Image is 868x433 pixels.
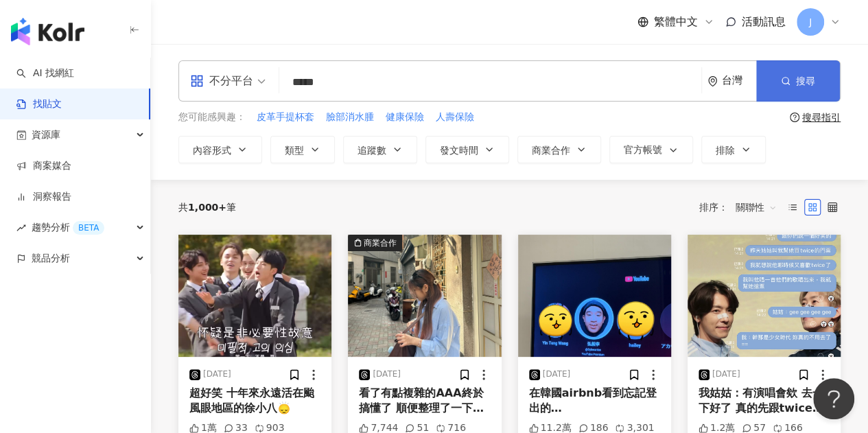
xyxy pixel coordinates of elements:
[16,159,71,173] a: 商案媒合
[190,70,253,92] div: 不分平台
[285,145,304,156] span: 類型
[326,110,374,124] span: 臉部消水腫
[270,136,335,163] button: 類型
[257,110,314,124] span: 皮革手提杯套
[359,386,490,417] div: 看了有點複雜的AAA終於搞懂了 順便整理了一下，如果有理解錯誤也歡迎糾正 🔹12/6（六） AAA頒獎典禮 有表演+有合作舞台+頒獎典禮 售票時間： 9/6（六） 13:00 interpark...
[16,97,62,111] a: 找貼文
[16,190,71,204] a: 洞察報告
[699,386,830,417] div: 我姑姑：有演唱會欸 去一下好了 真的先跟twice粉絲抱歉 我已經阻止他浪費一個位子ㄌ
[699,196,784,218] div: 排序：
[688,235,841,357] img: post-image
[517,136,601,163] button: 商業合作
[256,110,315,125] button: 皮革手提杯套
[796,75,815,86] span: 搜尋
[357,145,386,156] span: 追蹤數
[435,110,475,125] button: 人壽保險
[756,60,840,102] button: 搜尋
[722,75,756,86] div: 台灣
[790,113,799,122] span: question-circle
[385,110,425,125] button: 健康保險
[609,136,693,163] button: 官方帳號
[624,144,662,155] span: 官方帳號
[712,368,740,380] div: [DATE]
[809,14,812,30] span: J
[348,235,501,357] button: 商業合作
[716,145,735,156] span: 排除
[178,235,331,357] img: post-image
[532,145,570,156] span: 商業合作
[11,18,84,45] img: logo
[813,378,854,419] iframe: Help Scout Beacon - Open
[386,110,424,124] span: 健康保險
[654,14,698,30] span: 繁體中文
[701,136,766,163] button: 排除
[543,368,571,380] div: [DATE]
[325,110,375,125] button: 臉部消水腫
[529,386,660,417] div: 在韓國airbnb看到忘記登出的[PERSON_NAME]YT賬號的機率有多高？？？？ 甚至還以為是惡作劇還跑去看YT確認是不是本人哈哈哈
[203,368,231,380] div: [DATE]
[436,110,474,124] span: 人壽保險
[73,221,104,235] div: BETA
[736,196,777,218] span: 關聯性
[178,110,246,124] span: 您可能感興趣：
[32,119,60,150] span: 資源庫
[178,202,236,213] div: 共 筆
[343,136,417,163] button: 追蹤數
[190,74,204,88] span: appstore
[16,223,26,233] span: rise
[193,145,231,156] span: 內容形式
[16,67,74,80] a: searchAI 找網紅
[178,136,262,163] button: 內容形式
[518,235,671,357] img: post-image
[348,235,501,357] img: post-image
[373,368,401,380] div: [DATE]
[802,112,841,123] div: 搜尋指引
[425,136,509,163] button: 發文時間
[189,386,320,417] div: 超好笑 十年來永遠活在颱風眼地區的徐小八🙂‍↕️
[707,76,718,86] span: environment
[188,202,226,213] span: 1,000+
[32,212,104,243] span: 趨勢分析
[364,236,397,250] div: 商業合作
[32,243,70,274] span: 競品分析
[440,145,478,156] span: 發文時間
[742,15,786,28] span: 活動訊息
